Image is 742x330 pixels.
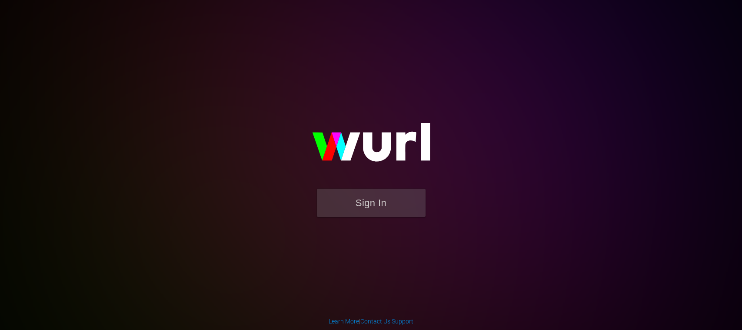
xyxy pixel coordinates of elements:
div: | | [329,317,413,326]
a: Learn More [329,318,359,325]
img: wurl-logo-on-black-223613ac3d8ba8fe6dc639794a292ebdb59501304c7dfd60c99c58986ef67473.svg [284,104,458,189]
a: Support [392,318,413,325]
a: Contact Us [360,318,390,325]
button: Sign In [317,189,426,217]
